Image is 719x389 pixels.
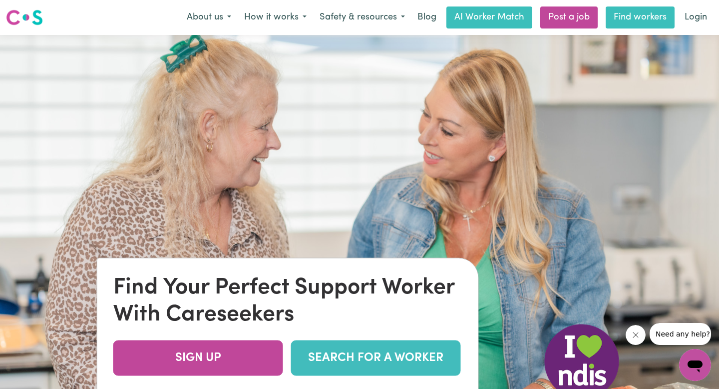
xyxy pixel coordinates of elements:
img: Careseekers logo [6,8,43,26]
iframe: Close message [626,325,646,345]
a: SIGN UP [113,340,283,375]
button: Safety & resources [313,7,411,28]
a: Login [679,6,713,28]
iframe: Button to launch messaging window [679,349,711,381]
button: About us [180,7,238,28]
a: AI Worker Match [446,6,532,28]
a: SEARCH FOR A WORKER [291,340,461,375]
a: Blog [411,6,442,28]
a: Post a job [540,6,598,28]
a: Careseekers logo [6,6,43,29]
iframe: Message from company [650,323,711,345]
div: Find Your Perfect Support Worker With Careseekers [113,274,462,328]
a: Find workers [606,6,675,28]
button: How it works [238,7,313,28]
